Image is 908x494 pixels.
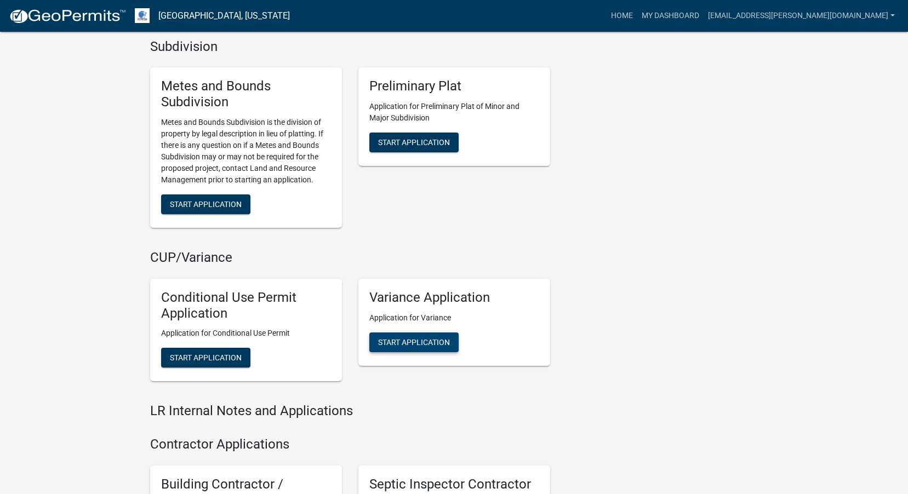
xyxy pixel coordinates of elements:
button: Start Application [369,332,459,352]
p: Application for Conditional Use Permit [161,328,331,339]
h5: Preliminary Plat [369,78,539,94]
a: My Dashboard [637,5,704,26]
button: Start Application [369,133,459,152]
a: [GEOGRAPHIC_DATA], [US_STATE] [158,7,290,25]
h5: Septic Inspector Contractor [369,476,539,492]
span: Start Application [378,337,450,346]
h5: Metes and Bounds Subdivision [161,78,331,110]
p: Application for Preliminary Plat of Minor and Major Subdivision [369,101,539,124]
span: Start Application [378,138,450,147]
h5: Variance Application [369,290,539,306]
button: Start Application [161,194,250,214]
h4: LR Internal Notes and Applications [150,403,550,419]
a: Home [607,5,637,26]
h4: CUP/Variance [150,250,550,266]
h4: Subdivision [150,39,550,55]
img: Otter Tail County, Minnesota [135,8,150,23]
h5: Conditional Use Permit Application [161,290,331,321]
p: Metes and Bounds Subdivision is the division of property by legal description in lieu of platting... [161,117,331,186]
h4: Contractor Applications [150,436,550,452]
span: Start Application [170,353,242,362]
a: [EMAIL_ADDRESS][PERSON_NAME][DOMAIN_NAME] [704,5,899,26]
p: Application for Variance [369,312,539,324]
span: Start Application [170,200,242,209]
button: Start Application [161,348,250,367]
